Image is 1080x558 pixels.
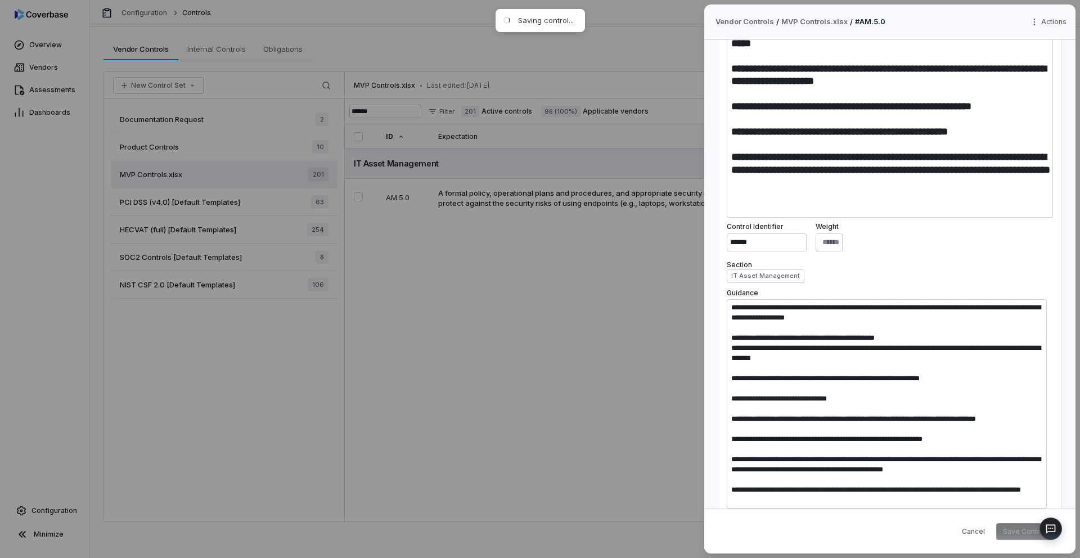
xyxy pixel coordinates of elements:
[727,289,758,297] label: Guidance
[727,222,807,231] label: Control Identifier
[1027,13,1073,30] button: More actions
[781,16,848,28] a: MVP Controls.xlsx
[816,222,843,231] label: Weight
[518,16,574,25] div: Saving control...
[955,523,992,540] button: Cancel
[850,17,853,27] p: /
[776,17,779,27] p: /
[727,269,804,283] button: IT Asset Management
[727,260,1053,269] label: Section
[855,17,885,26] span: # AM.5.0
[715,16,774,28] span: Vendor Controls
